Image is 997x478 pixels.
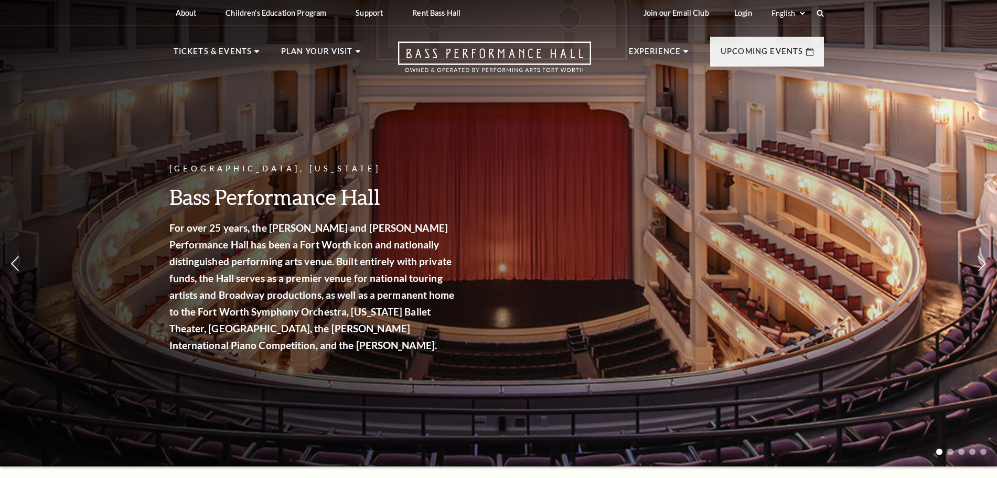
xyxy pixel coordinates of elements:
[169,183,458,210] h3: Bass Performance Hall
[412,8,460,17] p: Rent Bass Hall
[226,8,326,17] p: Children's Education Program
[174,45,252,64] p: Tickets & Events
[169,222,455,351] strong: For over 25 years, the [PERSON_NAME] and [PERSON_NAME] Performance Hall has been a Fort Worth ico...
[169,162,458,176] p: [GEOGRAPHIC_DATA], [US_STATE]
[721,45,803,64] p: Upcoming Events
[281,45,353,64] p: Plan Your Visit
[629,45,681,64] p: Experience
[356,8,383,17] p: Support
[769,8,807,18] select: Select:
[176,8,197,17] p: About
